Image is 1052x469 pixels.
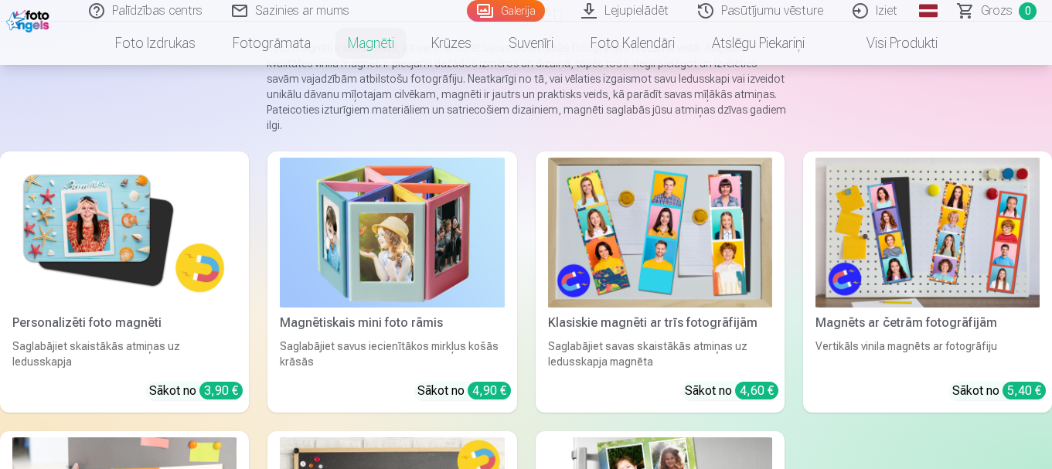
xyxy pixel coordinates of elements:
span: Grozs [981,2,1013,20]
a: Suvenīri [490,22,572,65]
div: Klasiskie magnēti ar trīs fotogrāfijām [542,314,778,332]
div: Saglabājiet skaistākās atmiņas uz ledusskapja [6,338,243,369]
a: Krūzes [413,22,490,65]
div: 5,40 € [1003,382,1046,399]
img: Magnēts ar četrām fotogrāfijām [815,158,1040,308]
div: Sākot no [417,382,511,400]
img: Klasiskie magnēti ar trīs fotogrāfijām [548,158,772,308]
div: Saglabājiet savas skaistākās atmiņas uz ledusskapja magnēta [542,338,778,369]
div: 4,60 € [735,382,778,399]
div: Magnētiskais mini foto rāmis [274,314,510,332]
a: Magnēti [329,22,413,65]
div: Sākot no [685,382,778,400]
div: Magnēts ar četrām fotogrāfijām [809,314,1046,332]
a: Foto izdrukas [97,22,214,65]
div: 3,90 € [199,382,243,399]
div: Sākot no [149,382,243,400]
img: Personalizēti foto magnēti [12,158,237,308]
div: Saglabājiet savus iecienītākos mirkļus košās krāsās [274,338,510,369]
div: Sākot no [952,382,1046,400]
a: Fotogrāmata [214,22,329,65]
a: Atslēgu piekariņi [693,22,823,65]
span: 0 [1019,2,1037,20]
img: /fa1 [6,6,53,32]
div: Vertikāls vinila magnēts ar fotogrāfiju [809,338,1046,369]
img: Magnētiskais mini foto rāmis [280,158,504,308]
a: Visi produkti [823,22,956,65]
a: Magnēts ar četrām fotogrāfijāmMagnēts ar četrām fotogrāfijāmVertikāls vinila magnēts ar fotogrāfi... [803,151,1052,413]
a: Foto kalendāri [572,22,693,65]
a: Magnētiskais mini foto rāmisMagnētiskais mini foto rāmisSaglabājiet savus iecienītākos mirkļus ko... [267,151,516,413]
div: Personalizēti foto magnēti [6,314,243,332]
a: Klasiskie magnēti ar trīs fotogrāfijāmKlasiskie magnēti ar trīs fotogrāfijāmSaglabājiet savas ska... [536,151,785,413]
div: 4,90 € [468,382,511,399]
p: Foto magnēti ir ideāls veids, kā vienmēr turēt savas iecienītākās fotogrāfijas redzamā vietā. Aug... [267,40,786,133]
